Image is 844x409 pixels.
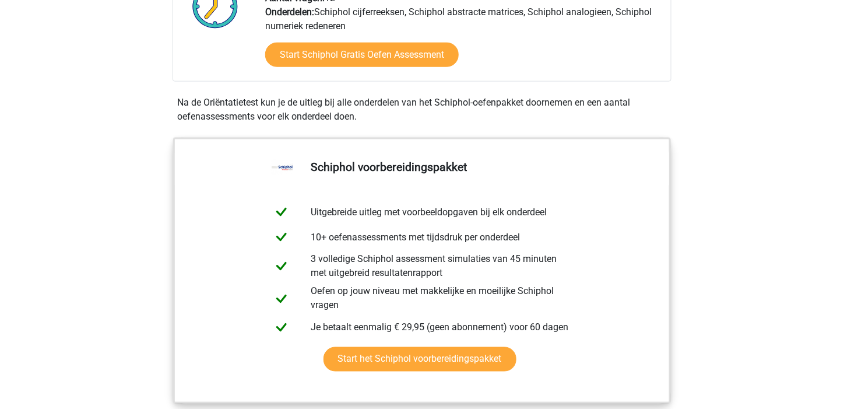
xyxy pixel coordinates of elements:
b: Onderdelen: [265,6,314,18]
div: Na de Oriëntatietest kun je de uitleg bij alle onderdelen van het Schiphol-oefenpakket doornemen ... [173,96,671,124]
a: Start het Schiphol voorbereidingspakket [323,347,516,372]
a: Start Schiphol Gratis Oefen Assessment [265,43,459,67]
